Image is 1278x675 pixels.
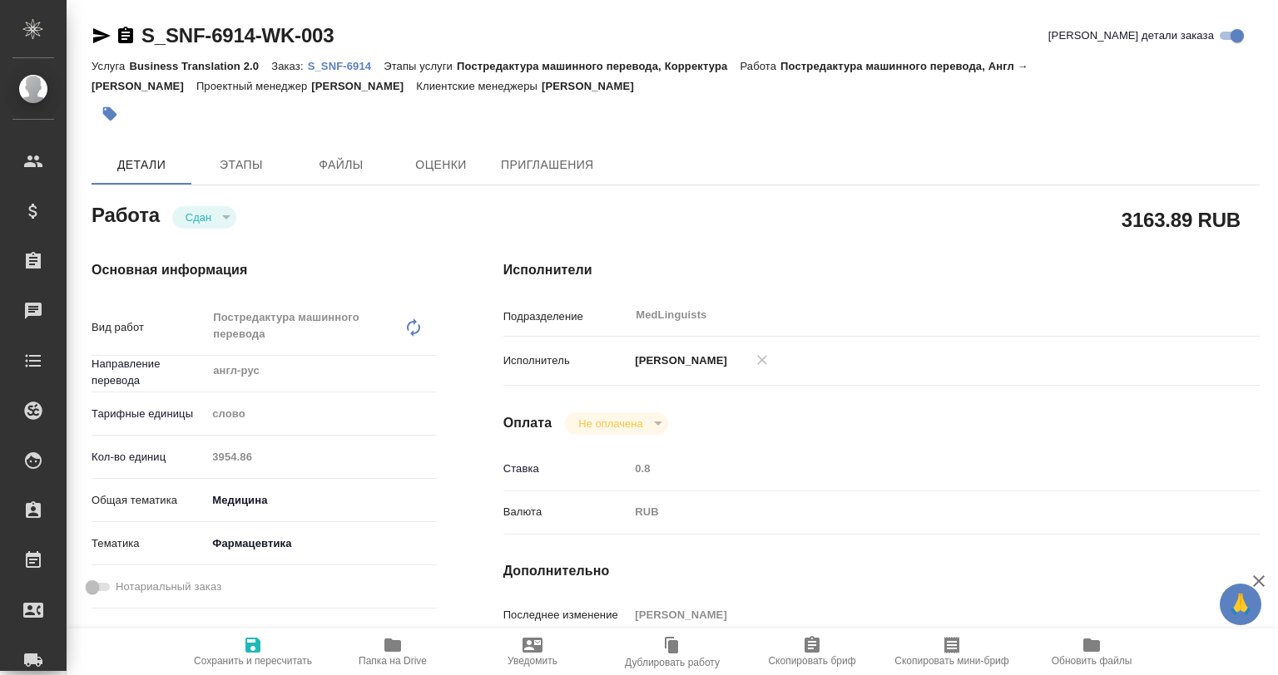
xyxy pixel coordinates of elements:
p: Валюта [503,504,630,520]
p: Подразделение [503,308,630,325]
p: Business Translation 2.0 [129,60,271,72]
p: Клиентские менеджеры [416,80,542,92]
span: Оценки [401,155,481,175]
input: Пустое поле [629,456,1196,480]
span: Сохранить и пересчитать [194,655,312,667]
button: Уведомить [463,628,602,675]
div: RUB [629,498,1196,526]
span: 🙏 [1226,587,1255,622]
button: Добавить тэг [92,96,128,132]
button: Скопировать бриф [742,628,882,675]
div: Фармацевтика [206,530,436,558]
button: Сдан [181,210,216,224]
span: Дублировать работу [625,657,720,668]
p: Работа [740,60,780,72]
p: Направление перевода [92,356,206,389]
span: Приглашения [501,155,594,175]
p: Постредактура машинного перевода, Корректура [457,60,740,72]
span: Скопировать бриф [768,655,855,667]
p: Исполнитель [503,352,630,369]
span: Папка на Drive [359,655,427,667]
p: Последнее изменение [503,607,630,623]
h4: Исполнители [503,260,1260,280]
div: Сдан [172,206,236,229]
span: Скопировать мини-бриф [894,655,1008,667]
input: Пустое поле [206,445,436,469]
h4: Основная информация [92,260,437,280]
button: Обновить файлы [1022,628,1162,675]
button: Папка на Drive [323,628,463,675]
h2: Работа [92,199,160,229]
a: S_SNF-6914 [308,58,384,72]
p: Тарифные единицы [92,406,206,422]
p: [PERSON_NAME] [311,80,416,92]
span: Уведомить [508,655,557,667]
button: Скопировать ссылку для ЯМессенджера [92,26,111,46]
a: S_SNF-6914-WK-003 [141,24,334,47]
p: S_SNF-6914 [308,60,384,72]
p: Услуга [92,60,129,72]
span: Обновить файлы [1052,655,1132,667]
button: Не оплачена [573,416,647,431]
button: Скопировать ссылку [116,26,136,46]
p: [PERSON_NAME] [629,352,727,369]
button: Дублировать работу [602,628,742,675]
p: Общая тематика [92,492,206,509]
span: Файлы [301,155,381,175]
p: Проектный менеджер [196,80,311,92]
div: Медицина [206,486,436,515]
p: Тематика [92,535,206,552]
button: Сохранить и пересчитать [183,628,323,675]
h4: Дополнительно [503,561,1260,581]
span: [PERSON_NAME] детали заказа [1048,27,1214,44]
input: Пустое поле [629,603,1196,627]
div: слово [206,400,436,428]
p: [PERSON_NAME] [542,80,646,92]
button: Скопировать мини-бриф [882,628,1022,675]
h2: 3163.89 RUB [1122,205,1241,234]
p: Этапы услуги [384,60,457,72]
div: Сдан [565,412,667,435]
p: Кол-во единиц [92,449,206,466]
button: 🙏 [1220,584,1261,625]
p: Ставка [503,461,630,477]
span: Этапы [201,155,281,175]
h4: Оплата [503,413,552,433]
p: Вид работ [92,319,206,336]
p: Заказ: [271,60,307,72]
span: Нотариальный заказ [116,579,221,595]
span: Детали [102,155,181,175]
